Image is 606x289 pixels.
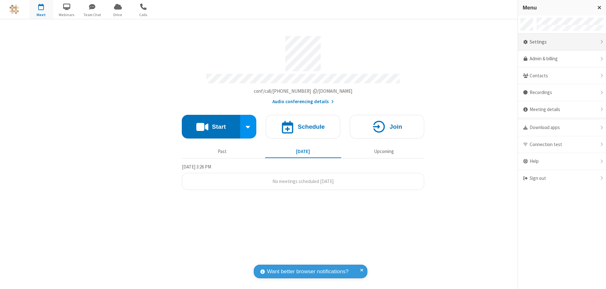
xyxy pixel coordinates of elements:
[590,273,601,285] iframe: Chat
[272,98,334,105] button: Audio conferencing details
[267,268,348,276] span: Want better browser notifications?
[518,136,606,153] div: Connection test
[518,170,606,187] div: Sign out
[523,5,592,11] h3: Menu
[80,12,104,18] span: Team Chat
[272,178,334,184] span: No meetings scheduled [DATE]
[240,115,257,139] div: Start conference options
[518,34,606,51] div: Settings
[132,12,155,18] span: Calls
[182,163,424,190] section: Today's Meetings
[55,12,79,18] span: Webinars
[518,101,606,118] div: Meeting details
[518,119,606,136] div: Download apps
[346,145,422,157] button: Upcoming
[265,145,341,157] button: [DATE]
[518,50,606,68] a: Admin & billing
[518,84,606,101] div: Recordings
[266,115,340,139] button: Schedule
[518,153,606,170] div: Help
[182,115,240,139] button: Start
[389,124,402,130] h4: Join
[212,124,226,130] h4: Start
[298,124,325,130] h4: Schedule
[9,5,19,14] img: QA Selenium DO NOT DELETE OR CHANGE
[106,12,130,18] span: Drive
[350,115,424,139] button: Join
[29,12,53,18] span: Meet
[182,31,424,105] section: Account details
[254,88,353,95] button: Copy my meeting room linkCopy my meeting room link
[182,164,211,170] span: [DATE] 3:26 PM
[254,88,353,94] span: Copy my meeting room link
[518,68,606,85] div: Contacts
[184,145,260,157] button: Past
